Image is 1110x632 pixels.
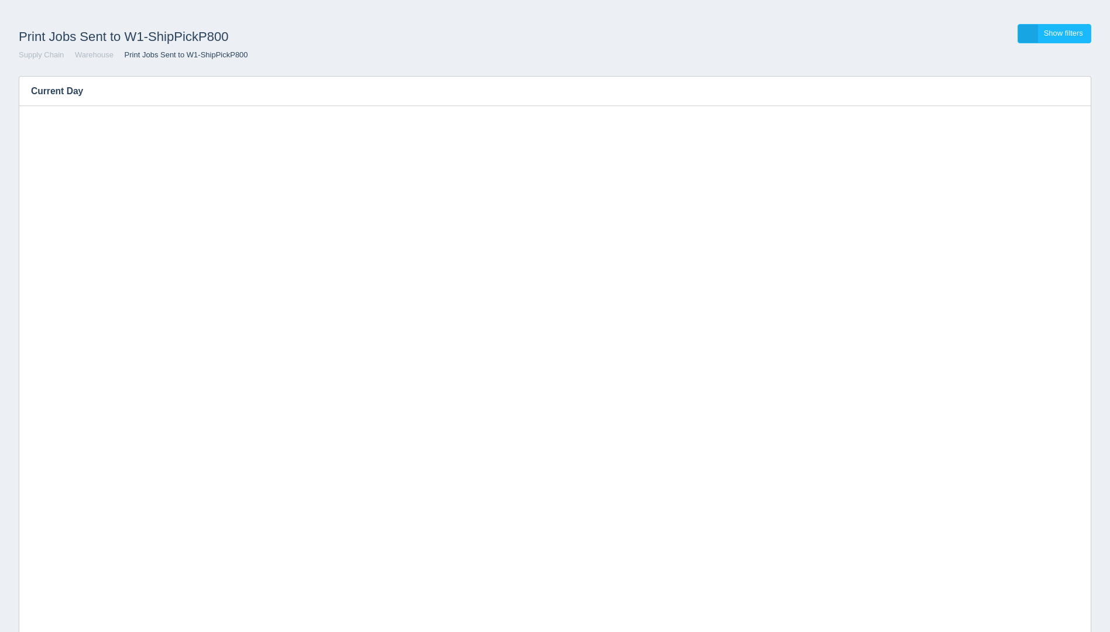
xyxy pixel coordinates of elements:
h1: Print Jobs Sent to W1-ShipPickP800 [19,24,555,50]
li: Print Jobs Sent to W1-ShipPickP800 [116,50,248,61]
a: Show filters [1018,24,1091,43]
a: Supply Chain [19,50,64,59]
a: Warehouse [75,50,114,59]
h3: Current Day [19,77,1055,106]
span: Show filters [1044,29,1083,37]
